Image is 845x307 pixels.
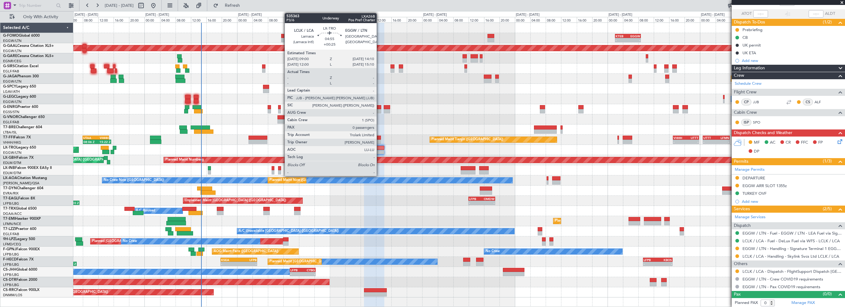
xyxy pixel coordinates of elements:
[735,167,765,173] a: Manage Permits
[3,197,35,200] a: T7-EAGLFalcon 8X
[330,17,345,23] div: 00:00
[3,217,41,221] a: T7-EMIHawker 900XP
[3,105,38,109] a: G-ENRGPraetor 600
[3,115,45,119] a: G-VNORChallenger 650
[136,206,155,215] div: A/C Booked
[7,12,67,22] button: Only With Activity
[3,44,17,48] span: G-GAAL
[801,140,808,146] span: FFC
[144,17,160,23] div: 00:00
[3,85,16,88] span: G-SPCY
[742,175,765,181] div: DEPARTURE
[438,17,453,23] div: 04:00
[239,258,257,262] div: LFPB
[3,293,22,297] a: DNMM/LOS
[469,17,484,23] div: 12:00
[3,115,18,119] span: G-VNOR
[735,214,766,220] a: Manage Services
[742,43,761,48] div: UK permit
[3,89,20,94] a: LGAV/ATH
[299,17,314,23] div: 16:00
[269,176,338,185] div: Planned Maint Nice ([GEOGRAPHIC_DATA])
[673,136,686,140] div: VHHH
[3,176,47,180] a: LX-AOACitation Mustang
[253,17,268,23] div: 04:00
[3,44,54,48] a: G-GAALCessna Citation XLS+
[3,207,37,211] a: T7-TRXGlobal 6500
[685,17,700,23] div: 20:00
[742,50,756,55] div: UK ETA
[431,135,503,144] div: Planned Maint Tianjin ([GEOGRAPHIC_DATA])
[303,272,315,276] div: -
[92,237,179,246] div: Planned [GEOGRAPHIC_DATA] ([GEOGRAPHIC_DATA])
[3,268,37,272] a: CS-JHHGlobal 6000
[3,197,18,200] span: T7-EAGL
[555,216,614,226] div: Planned Maint [GEOGRAPHIC_DATA]
[686,136,698,140] div: UTTT
[716,140,729,144] div: -
[104,176,164,185] div: No Crew Nice ([GEOGRAPHIC_DATA])
[701,12,725,18] div: [DATE] - [DATE]
[608,12,632,18] div: [DATE] - [DATE]
[623,17,638,23] div: 04:00
[3,125,16,129] span: T7-BRE
[314,17,330,23] div: 20:00
[376,17,391,23] div: 12:00
[3,258,17,261] span: F-HECD
[3,54,17,58] span: G-GARE
[67,17,83,23] div: 04:00
[98,17,114,23] div: 12:00
[238,12,262,18] div: [DATE] - [DATE]
[114,17,129,23] div: 16:00
[3,288,39,292] a: CS-RRCFalcon 900LX
[742,246,842,251] a: EGGW / LTN - Handling - Signature Terminal 1 EGGW / LTN
[3,262,19,267] a: LFPB/LBG
[222,17,237,23] div: 20:00
[206,17,222,23] div: 16:00
[515,17,530,23] div: 00:00
[391,17,407,23] div: 16:00
[734,129,792,137] span: Dispatch Checks and Weather
[731,17,746,23] div: 08:00
[658,258,672,262] div: KBOS
[669,17,685,23] div: 16:00
[823,158,832,164] span: (1/3)
[742,199,842,204] div: Add new
[97,140,111,144] div: 15:22 Z
[703,140,716,144] div: -
[734,206,750,213] span: Services
[3,105,18,109] span: G-ENRG
[716,136,729,140] div: LFMN
[753,10,768,18] input: --:--
[815,99,828,105] a: ALF
[331,12,354,18] div: [DATE] - [DATE]
[221,262,239,266] div: -
[83,17,98,23] div: 08:00
[210,1,247,10] button: Refresh
[3,146,36,149] a: LX-TROLegacy 650
[3,227,16,231] span: T7-LZZI
[269,257,366,266] div: Planned Maint [GEOGRAPHIC_DATA] ([GEOGRAPHIC_DATA])
[628,34,640,38] div: EGGW
[644,258,658,262] div: LFPB
[754,140,760,146] span: MF
[644,262,658,266] div: -
[742,276,823,282] a: EGGW / LTN - Crew COVID19 requirements
[3,120,19,125] a: EGLF/FAB
[786,140,791,146] span: CR
[3,248,40,251] a: F-GPNJFalcon 900EX
[742,35,748,40] div: CB
[129,17,144,23] div: 20:00
[191,17,206,23] div: 12:00
[283,17,299,23] div: 12:00
[823,206,832,212] span: (2/5)
[638,17,654,23] div: 08:00
[753,99,767,105] a: JJB
[3,75,39,78] a: G-JAGAPhenom 300
[3,79,22,84] a: EGGW/LTN
[3,166,15,170] span: LX-INB
[3,136,31,139] a: T7-FFIFalcon 7X
[3,272,19,277] a: LFPB/LBG
[16,15,65,19] span: Only With Activity
[734,65,765,72] span: Leg Information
